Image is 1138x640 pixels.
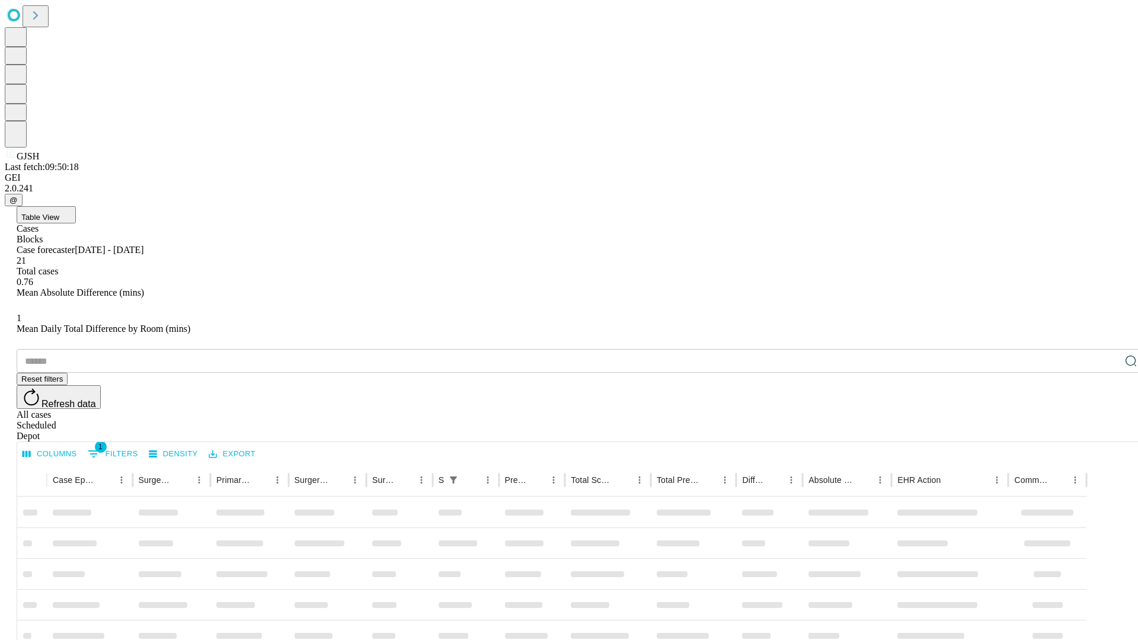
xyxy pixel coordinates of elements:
span: Reset filters [21,375,63,383]
div: EHR Action [897,475,941,485]
span: Mean Absolute Difference (mins) [17,287,144,297]
div: Difference [742,475,765,485]
button: Sort [855,472,872,488]
button: Export [206,445,258,463]
button: Refresh data [17,385,101,409]
div: 2.0.241 [5,183,1133,194]
span: Total cases [17,266,58,276]
button: Menu [191,472,207,488]
span: Case forecaster [17,245,75,255]
button: Menu [1067,472,1083,488]
button: @ [5,194,23,206]
div: Total Scheduled Duration [571,475,613,485]
button: Menu [631,472,648,488]
span: Table View [21,213,59,222]
div: Surgery Date [372,475,395,485]
button: Sort [397,472,413,488]
button: Sort [529,472,545,488]
span: [DATE] - [DATE] [75,245,143,255]
span: Refresh data [41,399,96,409]
span: 21 [17,255,26,265]
button: Menu [783,472,800,488]
div: Total Predicted Duration [657,475,699,485]
div: Predicted In Room Duration [505,475,528,485]
span: 1 [95,441,107,453]
span: 0.76 [17,277,33,287]
span: Mean Daily Total Difference by Room (mins) [17,324,190,334]
button: Sort [463,472,480,488]
button: Menu [480,472,496,488]
button: Sort [252,472,269,488]
button: Menu [347,472,363,488]
button: Menu [989,472,1005,488]
button: Show filters [85,444,141,463]
button: Menu [269,472,286,488]
div: Absolute Difference [808,475,854,485]
div: Surgery Name [295,475,329,485]
button: Menu [113,472,130,488]
span: Last fetch: 09:50:18 [5,162,79,172]
div: Scheduled In Room Duration [439,475,444,485]
span: 1 [17,313,21,323]
button: Menu [545,472,562,488]
button: Show filters [445,472,462,488]
div: Comments [1014,475,1049,485]
button: Table View [17,206,76,223]
button: Density [146,445,201,463]
button: Sort [942,472,958,488]
div: Case Epic Id [53,475,95,485]
span: GJSH [17,151,39,161]
button: Sort [97,472,113,488]
div: 1 active filter [445,472,462,488]
button: Reset filters [17,373,68,385]
button: Sort [615,472,631,488]
button: Sort [700,472,717,488]
button: Menu [717,472,733,488]
button: Menu [413,472,430,488]
span: @ [9,196,18,204]
button: Sort [1050,472,1067,488]
button: Menu [872,472,888,488]
button: Sort [766,472,783,488]
button: Sort [330,472,347,488]
button: Sort [174,472,191,488]
button: Select columns [20,445,80,463]
div: Surgeon Name [139,475,173,485]
div: Primary Service [216,475,251,485]
div: GEI [5,172,1133,183]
